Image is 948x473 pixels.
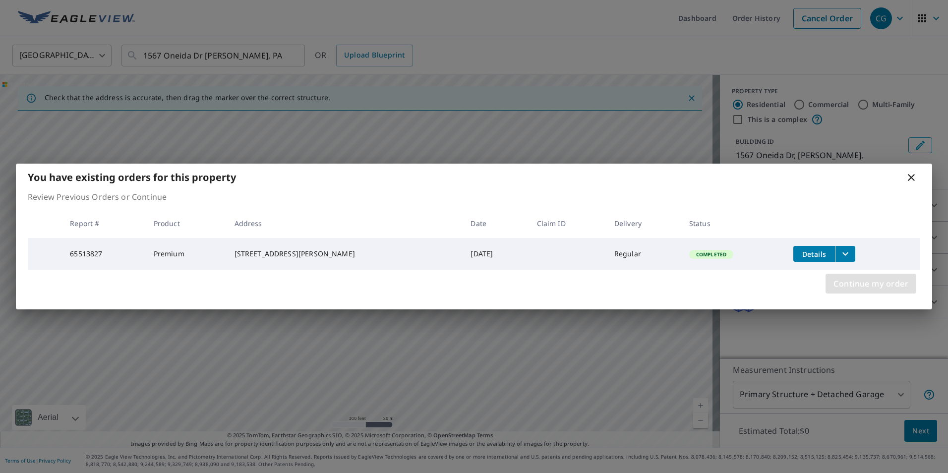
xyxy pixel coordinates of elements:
th: Product [146,209,227,238]
span: Completed [690,251,732,258]
td: 65513827 [62,238,145,270]
p: Review Previous Orders or Continue [28,191,920,203]
button: filesDropdownBtn-65513827 [835,246,855,262]
th: Claim ID [529,209,606,238]
b: You have existing orders for this property [28,171,236,184]
th: Report # [62,209,145,238]
button: detailsBtn-65513827 [793,246,835,262]
td: Regular [606,238,681,270]
td: [DATE] [463,238,529,270]
th: Address [227,209,463,238]
th: Date [463,209,529,238]
div: [STREET_ADDRESS][PERSON_NAME] [235,249,455,259]
th: Delivery [606,209,681,238]
button: Continue my order [826,274,916,294]
td: Premium [146,238,227,270]
th: Status [681,209,785,238]
span: Continue my order [833,277,908,291]
span: Details [799,249,829,259]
